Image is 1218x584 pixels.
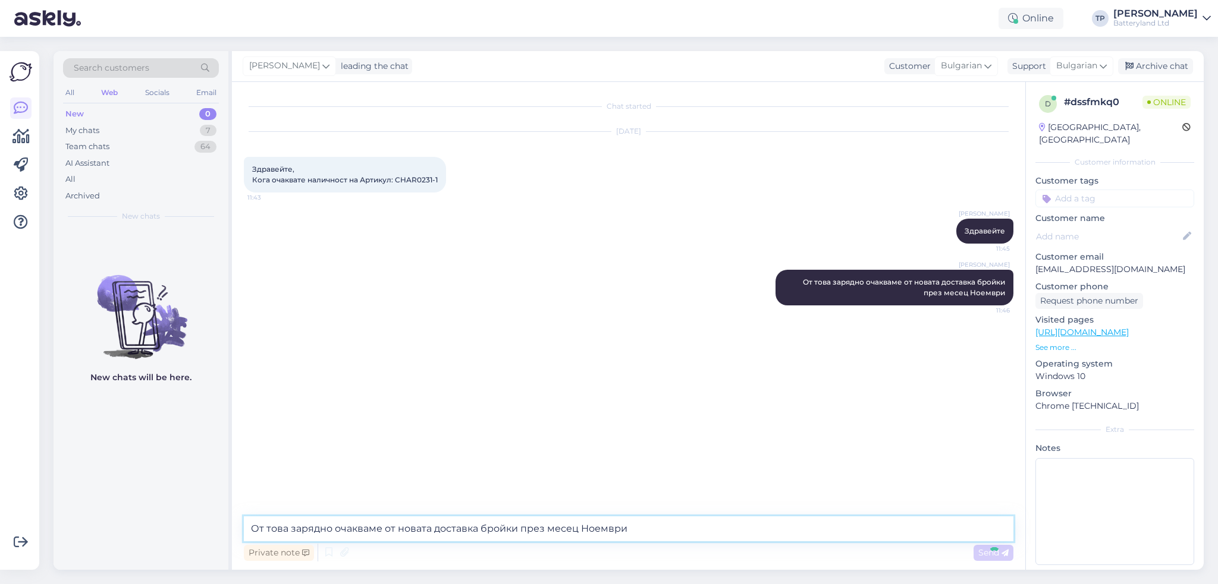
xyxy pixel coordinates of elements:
div: Request phone number [1035,293,1143,309]
div: Extra [1035,424,1194,435]
p: Windows 10 [1035,370,1194,383]
div: Chat started [244,101,1013,112]
div: Batteryland Ltd [1113,18,1198,28]
span: 11:46 [965,306,1010,315]
input: Add name [1036,230,1181,243]
p: Customer name [1035,212,1194,225]
div: Support [1007,60,1046,72]
span: Bulgarian [941,59,982,72]
span: 11:45 [965,244,1010,253]
p: Customer email [1035,251,1194,263]
div: Online [999,8,1063,29]
div: New [65,108,84,120]
div: Web [99,85,120,100]
div: Socials [143,85,172,100]
div: All [65,173,76,185]
p: Customer tags [1035,175,1194,187]
div: All [63,85,77,100]
div: leading the chat [336,60,409,72]
span: От това зарядно очакваме от новата доставка бройки през месец Ноември [803,277,1007,297]
div: Archive chat [1118,58,1193,74]
span: [PERSON_NAME] [249,59,320,72]
p: New chats will be here. [90,371,192,384]
p: Operating system [1035,358,1194,370]
p: Browser [1035,387,1194,400]
p: See more ... [1035,342,1194,353]
span: d [1045,99,1051,108]
p: Customer phone [1035,280,1194,293]
span: Search customers [74,62,149,74]
div: 0 [199,108,216,120]
span: [PERSON_NAME] [959,209,1010,218]
span: [PERSON_NAME] [959,260,1010,269]
p: Visited pages [1035,314,1194,326]
div: AI Assistant [65,157,109,169]
a: [PERSON_NAME]Batteryland Ltd [1113,9,1211,28]
span: 11:43 [247,193,292,202]
div: TP [1092,10,1109,27]
div: [PERSON_NAME] [1113,9,1198,18]
input: Add a tag [1035,190,1194,207]
div: Archived [65,190,100,202]
div: My chats [65,125,99,137]
img: Askly Logo [10,61,32,83]
div: Team chats [65,141,109,153]
span: Online [1142,96,1191,109]
div: 7 [200,125,216,137]
div: Email [194,85,219,100]
a: [URL][DOMAIN_NAME] [1035,327,1129,337]
p: [EMAIL_ADDRESS][DOMAIN_NAME] [1035,263,1194,276]
span: Здравейте, Кога очаквате наличност на Артикул: CHAR0231-1 [252,165,438,184]
img: No chats [54,254,228,361]
span: Bulgarian [1056,59,1097,72]
div: [DATE] [244,126,1013,137]
span: New chats [122,211,160,222]
div: 64 [194,141,216,153]
div: Customer information [1035,157,1194,168]
div: # dssfmkq0 [1064,95,1142,109]
p: Notes [1035,442,1194,454]
div: [GEOGRAPHIC_DATA], [GEOGRAPHIC_DATA] [1039,121,1182,146]
p: Chrome [TECHNICAL_ID] [1035,400,1194,412]
div: Customer [884,60,931,72]
span: Здравейте [965,226,1005,235]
